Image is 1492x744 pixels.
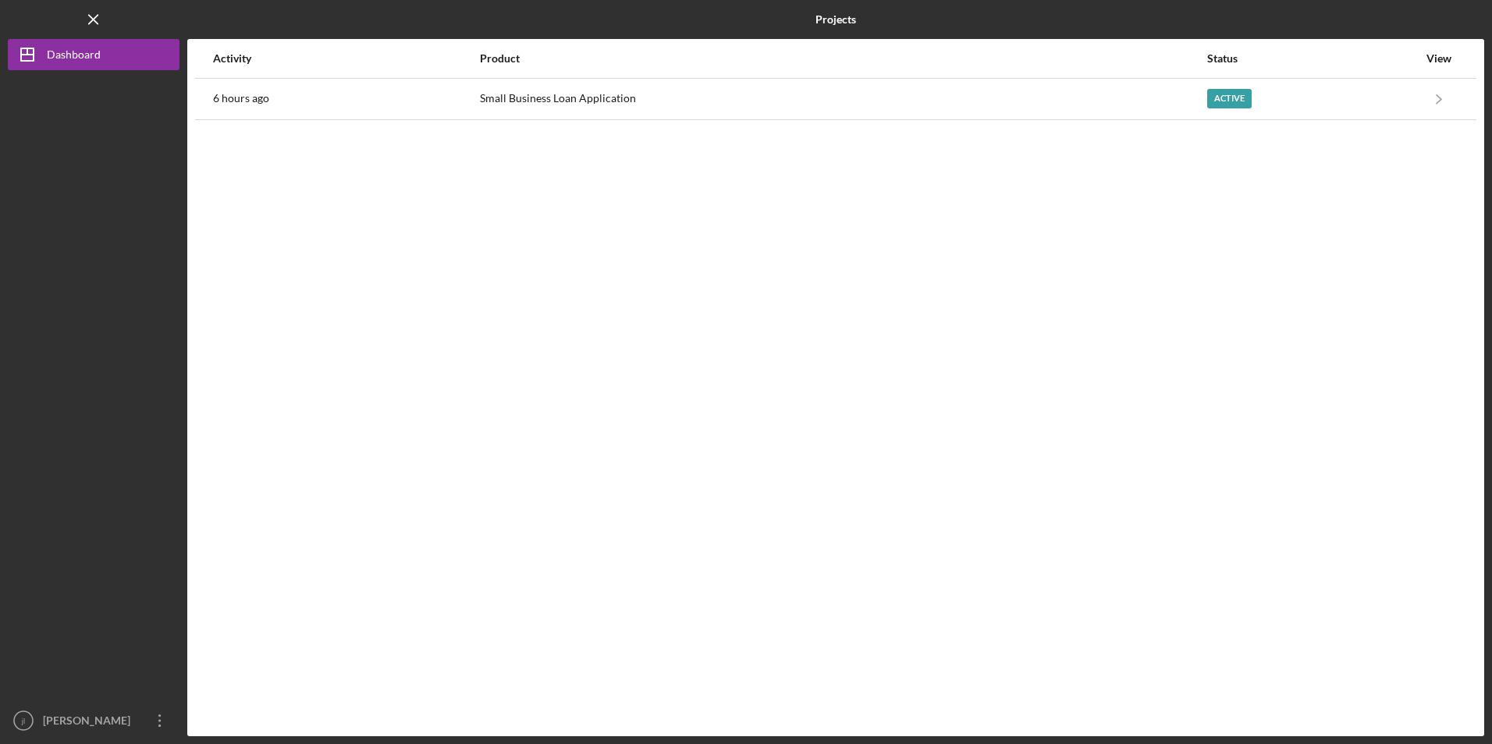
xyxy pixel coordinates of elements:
[39,705,140,740] div: [PERSON_NAME]
[21,717,25,725] text: jl
[47,39,101,74] div: Dashboard
[1207,89,1252,108] div: Active
[1419,52,1458,65] div: View
[213,92,269,105] time: 2025-08-18 14:25
[480,80,1206,119] div: Small Business Loan Application
[1207,52,1418,65] div: Status
[213,52,478,65] div: Activity
[8,39,179,70] button: Dashboard
[480,52,1206,65] div: Product
[8,705,179,736] button: jl[PERSON_NAME]
[815,13,856,26] b: Projects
